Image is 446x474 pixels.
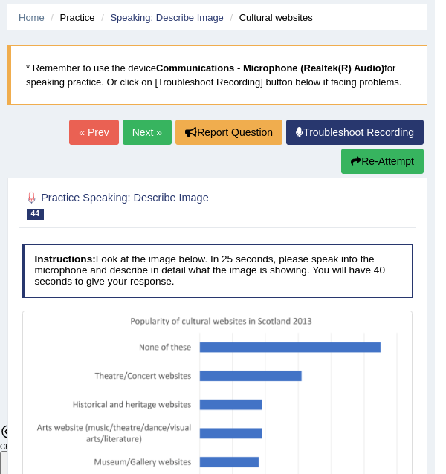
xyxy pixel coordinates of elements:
b: Communications - Microphone (Realtek(R) Audio) [156,62,384,74]
a: Home [19,12,45,23]
h4: Look at the image below. In 25 seconds, please speak into the microphone and describe in detail w... [22,244,413,298]
b: Instructions: [34,253,95,264]
li: Practice [47,10,94,25]
button: Re-Attempt [341,149,424,174]
button: Report Question [175,120,282,145]
span: 44 [27,209,44,220]
blockquote: * Remember to use the device for speaking practice. Or click on [Troubleshoot Recording] button b... [7,45,427,105]
a: « Prev [69,120,118,145]
h2: Practice Speaking: Describe Image [22,189,265,220]
a: Next » [123,120,172,145]
a: Troubleshoot Recording [286,120,424,145]
li: Cultural websites [226,10,312,25]
a: Speaking: Describe Image [110,12,223,23]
